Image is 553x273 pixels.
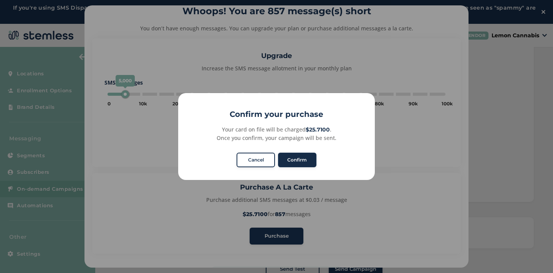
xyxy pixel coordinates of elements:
button: Confirm [278,153,316,167]
button: Cancel [237,153,275,167]
strong: $25.7100 [306,126,330,133]
h2: Confirm your purchase [178,108,375,120]
iframe: Chat Widget [515,236,553,273]
div: Your card on file will be charged . Once you confirm, your campaign will be sent. [187,125,366,142]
